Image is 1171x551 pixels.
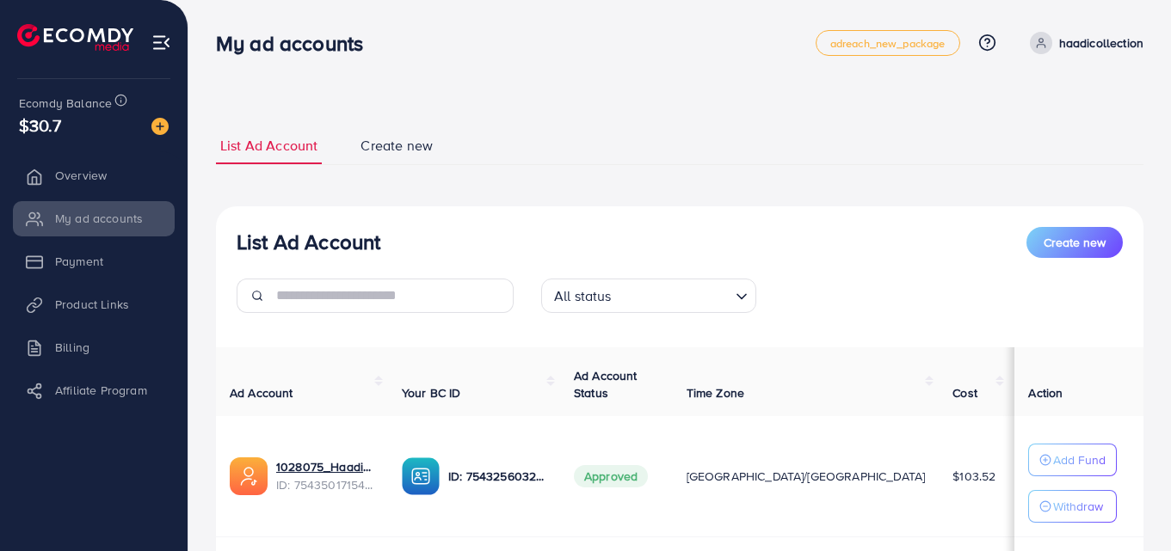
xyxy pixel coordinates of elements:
span: Cost [952,384,977,401]
h3: My ad accounts [216,31,377,56]
a: adreach_new_package [816,30,960,56]
div: Search for option [541,279,756,313]
span: ID: 7543501715413303303 [276,476,374,493]
span: Ad Account [230,384,293,401]
div: <span class='underline'>1028075_Haadi Collection_1756358600312</span></br>7543501715413303303 [276,458,374,493]
p: ID: 7543256032659963921 [448,466,546,487]
span: Create new [361,136,433,156]
span: Approved [574,465,648,487]
span: Create new [1044,234,1106,251]
span: Ad Account Status [574,367,638,401]
input: Search for option [617,280,729,309]
span: $30.7 [19,113,61,138]
span: All status [551,284,615,309]
img: ic-ba-acc.ded83a64.svg [402,457,440,495]
img: ic-ads-acc.e4c84228.svg [230,457,268,495]
p: haadicollection [1059,33,1143,53]
img: image [151,118,169,135]
h3: List Ad Account [237,230,380,254]
p: Withdraw [1053,496,1103,517]
button: Create new [1026,227,1123,258]
a: 1028075_Haadi Collection_1756358600312 [276,458,374,475]
span: [GEOGRAPHIC_DATA]/[GEOGRAPHIC_DATA] [687,468,926,485]
span: Ecomdy Balance [19,95,112,112]
span: adreach_new_package [830,38,946,49]
span: Action [1028,384,1063,401]
span: Your BC ID [402,384,461,401]
span: Time Zone [687,384,744,401]
p: Add Fund [1053,450,1106,470]
a: haadicollection [1023,32,1143,54]
span: List Ad Account [220,136,317,156]
img: menu [151,33,171,52]
button: Add Fund [1028,444,1117,476]
button: Withdraw [1028,490,1117,523]
span: $103.52 [952,468,995,485]
img: logo [17,24,133,51]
